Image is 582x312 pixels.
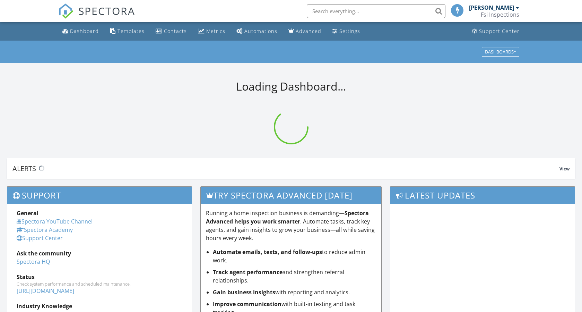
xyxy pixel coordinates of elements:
li: to reduce admin work. [213,248,376,264]
div: Support Center [479,28,520,34]
a: Contacts [153,25,190,38]
div: Industry Knowledge [17,302,182,310]
button: Dashboards [482,47,519,57]
span: View [559,166,570,172]
strong: Gain business insights [213,288,275,296]
div: Status [17,273,182,281]
div: [PERSON_NAME] [469,4,514,11]
a: SPECTORA [58,9,135,24]
h3: Try spectora advanced [DATE] [201,187,381,204]
div: Dashboard [70,28,99,34]
a: Dashboard [60,25,102,38]
li: and strengthen referral relationships. [213,268,376,285]
a: Support Center [17,234,63,242]
strong: Track agent performance [213,268,283,276]
a: Templates [107,25,147,38]
h3: Latest Updates [390,187,575,204]
span: SPECTORA [78,3,135,18]
div: Fsi Inspections [481,11,519,18]
div: Advanced [296,28,321,34]
div: Check system performance and scheduled maintenance. [17,281,182,287]
div: Dashboards [485,49,516,54]
a: Spectora Academy [17,226,73,234]
div: Templates [118,28,145,34]
a: Support Center [469,25,522,38]
a: [URL][DOMAIN_NAME] [17,287,74,295]
p: Running a home inspection business is demanding— . Automate tasks, track key agents, and gain ins... [206,209,376,242]
div: Alerts [12,164,559,173]
input: Search everything... [307,4,445,18]
strong: Spectora Advanced helps you work smarter [206,209,369,225]
a: Spectora YouTube Channel [17,218,93,225]
h3: Support [7,187,192,204]
div: Settings [339,28,360,34]
div: Automations [244,28,277,34]
div: Metrics [206,28,225,34]
div: Contacts [164,28,187,34]
a: Metrics [195,25,228,38]
a: Advanced [286,25,324,38]
strong: Improve communication [213,300,281,308]
div: Ask the community [17,249,182,258]
strong: General [17,209,38,217]
a: Settings [330,25,363,38]
a: Automations (Basic) [234,25,280,38]
a: Spectora HQ [17,258,50,265]
img: The Best Home Inspection Software - Spectora [58,3,73,19]
strong: Automate emails, texts, and follow-ups [213,248,322,256]
li: with reporting and analytics. [213,288,376,296]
